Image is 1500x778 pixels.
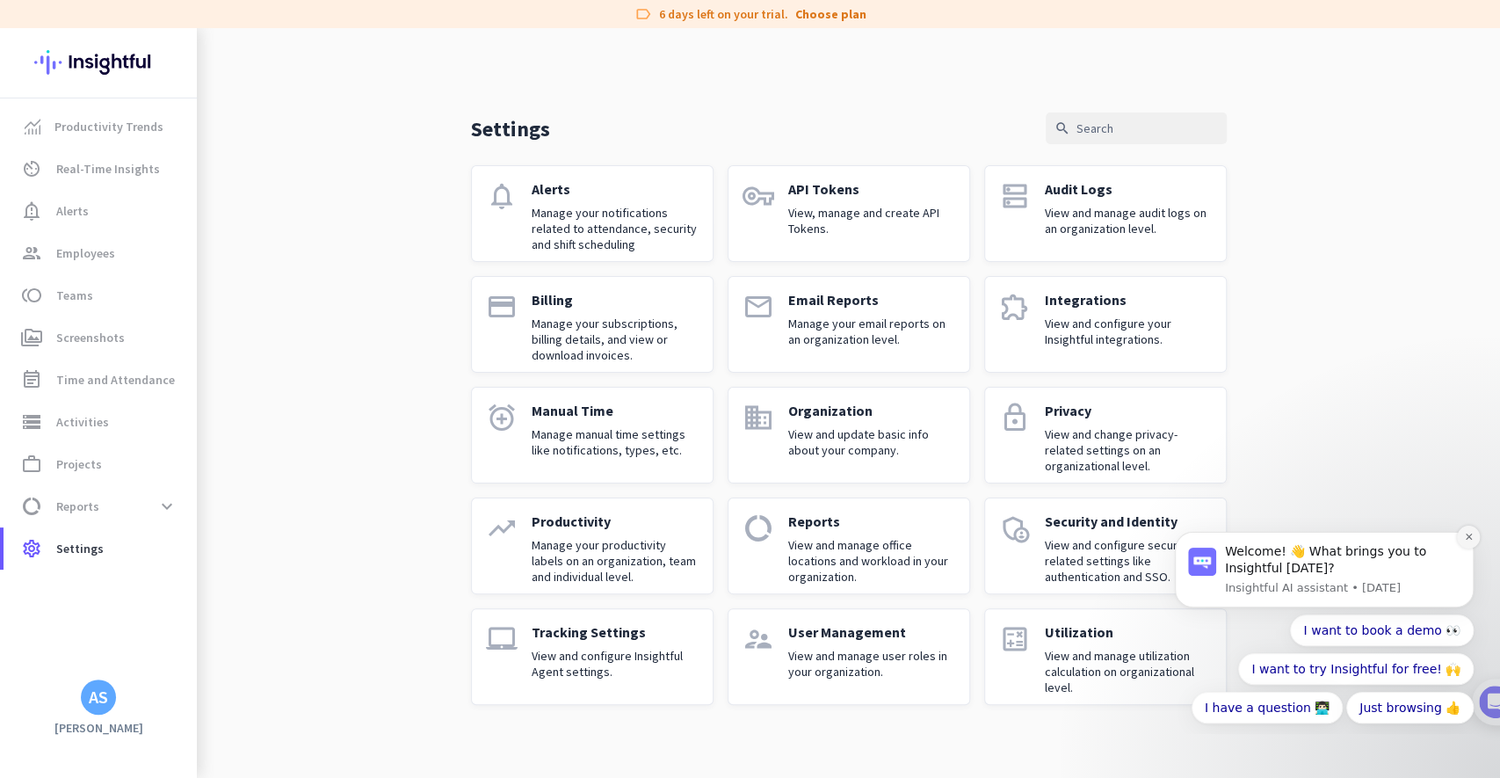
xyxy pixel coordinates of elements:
button: Help [176,549,264,619]
p: Productivity [532,513,699,530]
a: laptop_macTracking SettingsView and configure Insightful Agent settings. [471,608,714,705]
div: 🎊 Welcome to Insightful! 🎊 [25,68,327,131]
i: payment [486,291,518,323]
a: menu-itemProductivity Trends [4,105,197,148]
a: dnsAudit LogsView and manage audit logs on an organization level. [984,165,1227,262]
p: 4 steps [18,231,62,250]
a: perm_mediaScreenshots [4,316,197,359]
p: Manage your productivity labels on an organization, team and individual level. [532,537,699,585]
i: vpn_key [743,180,774,212]
span: Real-Time Insights [56,158,160,179]
p: View, manage and create API Tokens. [788,205,955,236]
p: View and configure security-related settings like authentication and SSO. [1045,537,1212,585]
button: Quick reply: I want to book a demo 👀 [141,97,325,128]
p: Billing [532,291,699,309]
div: AS [89,688,108,706]
p: View and manage audit logs on an organization level. [1045,205,1212,236]
p: Manage your subscriptions, billing details, and view or download invoices. [532,316,699,363]
div: 2Initial tracking settings and how to edit them [33,500,319,542]
span: Teams [56,285,93,306]
p: Audit Logs [1045,180,1212,198]
i: alarm_add [486,402,518,433]
div: message notification from Insightful AI assistant, 5w ago. Welcome! 👋 What brings you to Insightf... [26,14,325,90]
button: Quick reply: I have a question 👨🏻‍💻 [43,174,194,206]
p: Manage your notifications related to attendance, security and shift scheduling [532,205,699,252]
iframe: Intercom notifications message [1149,518,1500,734]
div: 1Add employees [33,300,319,328]
div: Close [308,7,340,39]
span: Reports [56,496,99,517]
button: Tasks [264,549,351,619]
a: av_timerReal-Time Insights [4,148,197,190]
i: calculate [999,623,1031,655]
a: calculateUtilizationView and manage utilization calculation on organizational level. [984,608,1227,705]
a: trending_upProductivityManage your productivity labels on an organization, team and individual le... [471,498,714,594]
div: Initial tracking settings and how to edit them [68,506,298,542]
p: View and change privacy-related settings on an organizational level. [1045,426,1212,474]
p: Manage your email reports on an organization level. [788,316,955,347]
div: Message content [76,25,312,60]
span: Screenshots [56,327,125,348]
div: It's time to add your employees! This is crucial since Insightful will start collecting their act... [68,335,306,409]
img: Profile image for Insightful AI assistant [40,30,68,58]
i: settings [21,538,42,559]
a: work_outlineProjects [4,443,197,485]
img: Profile image for Tamara [62,184,91,212]
i: av_timer [21,158,42,179]
a: emailEmail ReportsManage your email reports on an organization level. [728,276,970,373]
span: Messages [102,593,163,605]
img: menu-item [25,119,40,135]
a: lockPrivacyView and change privacy-related settings on an organizational level. [984,387,1227,484]
span: Alerts [56,200,89,222]
p: View and manage user roles in your organization. [788,648,955,680]
span: Productivity Trends [54,116,163,137]
div: Quick reply options [26,97,325,206]
i: data_usage [743,513,774,544]
i: group [21,243,42,264]
i: lock [999,402,1031,433]
span: Time and Attendance [56,369,175,390]
i: trending_up [486,513,518,544]
i: notifications [486,180,518,212]
button: Messages [88,549,176,619]
p: View and configure Insightful Agent settings. [532,648,699,680]
a: notification_importantAlerts [4,190,197,232]
p: Utilization [1045,623,1212,641]
i: work_outline [21,454,42,475]
i: admin_panel_settings [999,513,1031,544]
p: Manual Time [532,402,699,419]
i: perm_media [21,327,42,348]
p: User Management [788,623,955,641]
div: Welcome! 👋 What brings you to Insightful [DATE]? [76,25,312,60]
a: storageActivities [4,401,197,443]
div: Add employees [68,306,298,324]
a: groupEmployees [4,232,197,274]
i: laptop_mac [486,623,518,655]
span: Tasks [288,593,326,605]
i: search [1054,120,1070,136]
button: Dismiss notification [308,8,331,31]
p: Security and Identity [1045,513,1212,530]
p: Message from Insightful AI assistant, sent 5w ago [76,62,312,78]
p: Manage manual time settings like notifications, types, etc. [532,426,699,458]
a: notificationsAlertsManage your notifications related to attendance, security and shift scheduling [471,165,714,262]
span: Projects [56,454,102,475]
p: Email Reports [788,291,955,309]
a: vpn_keyAPI TokensView, manage and create API Tokens. [728,165,970,262]
button: Quick reply: Just browsing 👍 [198,174,325,206]
p: View and manage utilization calculation on organizational level. [1045,648,1212,695]
span: Activities [56,411,109,433]
i: extension [999,291,1031,323]
i: notification_important [21,200,42,222]
button: expand_more [151,491,183,522]
a: alarm_addManual TimeManage manual time settings like notifications, types, etc. [471,387,714,484]
a: admin_panel_settingsSecurity and IdentityView and configure security-related settings like authen... [984,498,1227,594]
p: Organization [788,402,955,419]
div: You're just a few steps away from completing the essential app setup [25,131,327,173]
span: Settings [56,538,104,559]
i: toll [21,285,42,306]
a: paymentBillingManage your subscriptions, billing details, and view or download invoices. [471,276,714,373]
button: Quick reply: I want to try Insightful for free! 🙌 [90,135,325,167]
a: event_noteTime and Attendance [4,359,197,401]
button: Add your employees [68,423,237,458]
